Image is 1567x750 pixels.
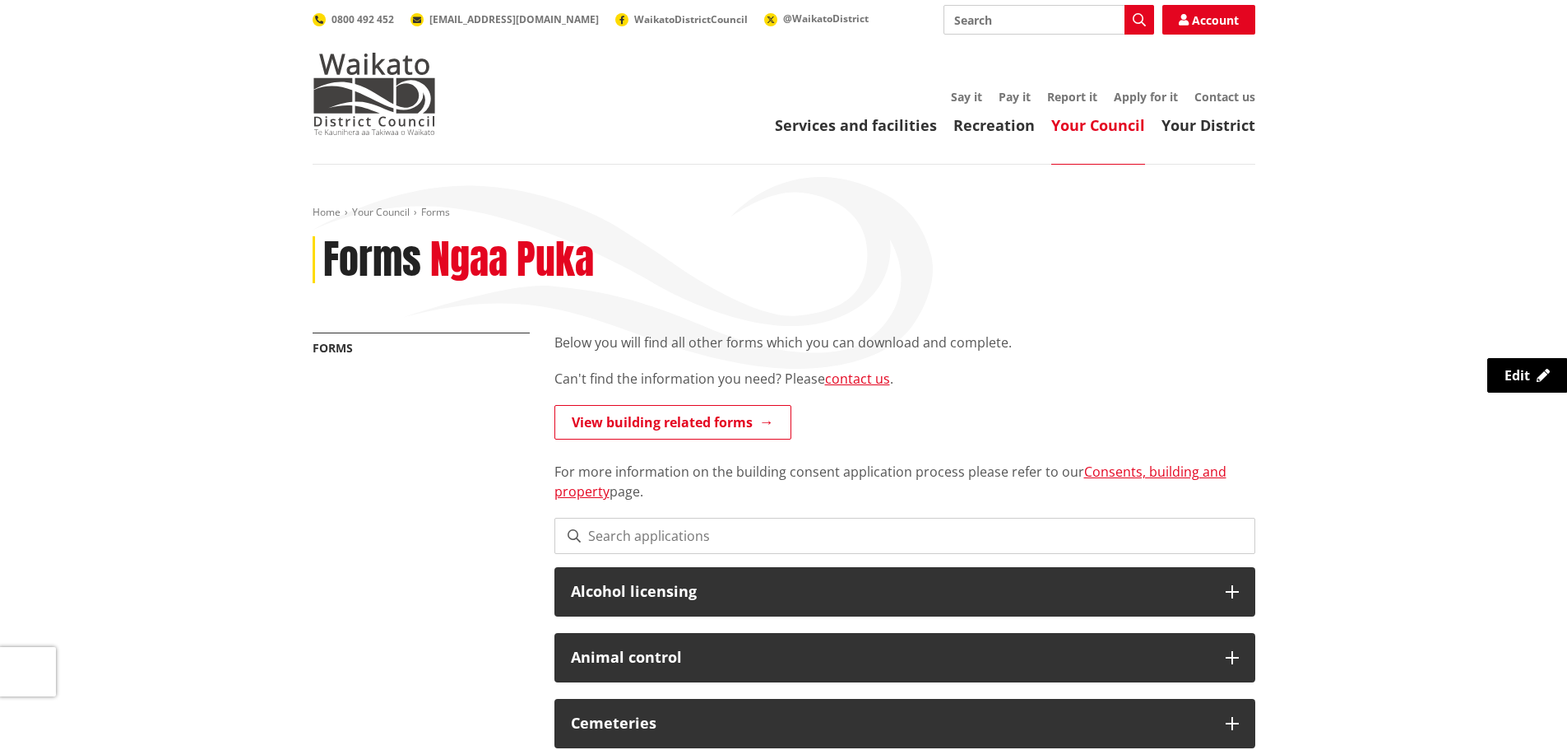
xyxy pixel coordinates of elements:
[1051,115,1145,135] a: Your Council
[571,650,1209,666] h3: Animal control
[951,89,982,105] a: Say it
[429,12,599,26] span: [EMAIL_ADDRESS][DOMAIN_NAME]
[410,12,599,26] a: [EMAIL_ADDRESS][DOMAIN_NAME]
[313,340,353,356] a: Forms
[783,12,869,26] span: @WaikatoDistrict
[1047,89,1097,105] a: Report it
[554,369,1255,389] p: Can't find the information you need? Please .
[1491,681,1551,740] iframe: Messenger Launcher
[775,115,937,135] a: Services and facilities
[430,236,594,284] h2: Ngaa Puka
[1114,89,1178,105] a: Apply for it
[953,115,1035,135] a: Recreation
[323,236,421,284] h1: Forms
[313,206,1255,220] nav: breadcrumb
[571,584,1209,600] h3: Alcohol licensing
[1504,366,1530,384] span: Edit
[943,5,1154,35] input: Search input
[1487,358,1567,393] a: Edit
[571,715,1209,732] h3: Cemeteries
[352,205,410,219] a: Your Council
[313,12,394,26] a: 0800 492 452
[313,53,436,135] img: Waikato District Council - Te Kaunihera aa Takiwaa o Waikato
[554,442,1255,501] p: For more information on the building consent application process please refer to our page.
[554,405,791,440] a: View building related forms
[1194,89,1255,105] a: Contact us
[554,333,1255,352] p: Below you will find all other forms which you can download and complete.
[825,370,890,388] a: contact us
[764,12,869,26] a: @WaikatoDistrict
[1162,5,1255,35] a: Account
[554,518,1255,554] input: Search applications
[999,89,1031,105] a: Pay it
[1161,115,1255,135] a: Your District
[331,12,394,26] span: 0800 492 452
[634,12,748,26] span: WaikatoDistrictCouncil
[615,12,748,26] a: WaikatoDistrictCouncil
[313,205,341,219] a: Home
[421,205,450,219] span: Forms
[554,463,1226,501] a: Consents, building and property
